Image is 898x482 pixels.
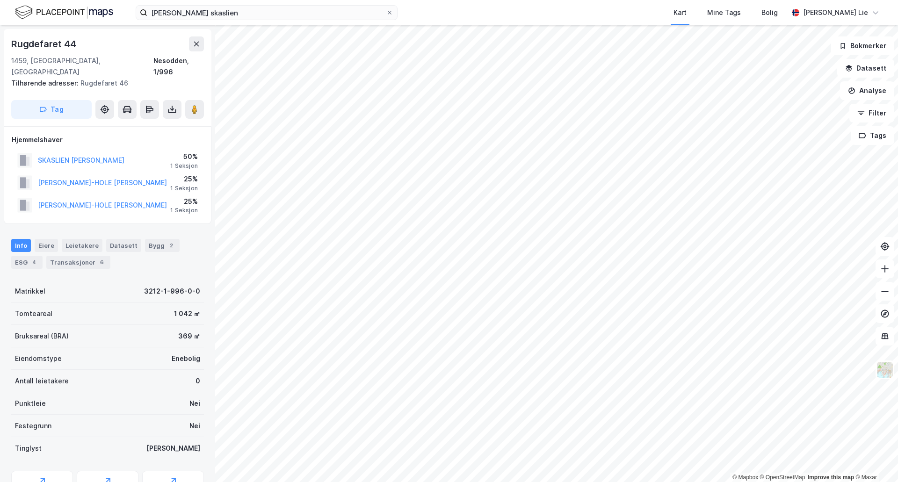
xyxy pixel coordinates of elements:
div: 25% [170,196,198,207]
button: Datasett [837,59,894,78]
div: Punktleie [15,398,46,409]
a: Mapbox [732,474,758,481]
div: [PERSON_NAME] [146,443,200,454]
button: Filter [849,104,894,122]
div: 1 Seksjon [170,185,198,192]
button: Tags [851,126,894,145]
div: 1459, [GEOGRAPHIC_DATA], [GEOGRAPHIC_DATA] [11,55,153,78]
div: Matrikkel [15,286,45,297]
a: OpenStreetMap [760,474,805,481]
button: Tag [11,100,92,119]
div: Hjemmelshaver [12,134,203,145]
button: Bokmerker [831,36,894,55]
div: Leietakere [62,239,102,252]
div: 50% [170,151,198,162]
div: Bolig [761,7,778,18]
img: logo.f888ab2527a4732fd821a326f86c7f29.svg [15,4,113,21]
div: Antall leietakere [15,375,69,387]
span: Tilhørende adresser: [11,79,80,87]
div: Kart [673,7,687,18]
div: 6 [97,258,107,267]
div: 1 042 ㎡ [174,308,200,319]
div: Enebolig [172,353,200,364]
div: 4 [29,258,39,267]
iframe: Chat Widget [851,437,898,482]
div: 3212-1-996-0-0 [144,286,200,297]
div: Info [11,239,31,252]
div: Bygg [145,239,180,252]
a: Improve this map [808,474,854,481]
div: Transaksjoner [46,256,110,269]
div: 1 Seksjon [170,207,198,214]
button: Analyse [840,81,894,100]
div: Datasett [106,239,141,252]
div: Tomteareal [15,308,52,319]
div: 25% [170,173,198,185]
div: Rugdefaret 46 [11,78,196,89]
div: Nei [189,398,200,409]
div: 1 Seksjon [170,162,198,170]
input: Søk på adresse, matrikkel, gårdeiere, leietakere eller personer [147,6,386,20]
img: Z [876,361,894,379]
div: ESG [11,256,43,269]
div: Bruksareal (BRA) [15,331,69,342]
div: [PERSON_NAME] Lie [803,7,868,18]
div: 0 [196,375,200,387]
div: Kontrollprogram for chat [851,437,898,482]
div: Rugdefaret 44 [11,36,78,51]
div: Festegrunn [15,420,51,432]
div: 2 [167,241,176,250]
div: Nei [189,420,200,432]
div: 369 ㎡ [178,331,200,342]
div: Mine Tags [707,7,741,18]
div: Nesodden, 1/996 [153,55,204,78]
div: Tinglyst [15,443,42,454]
div: Eiendomstype [15,353,62,364]
div: Eiere [35,239,58,252]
